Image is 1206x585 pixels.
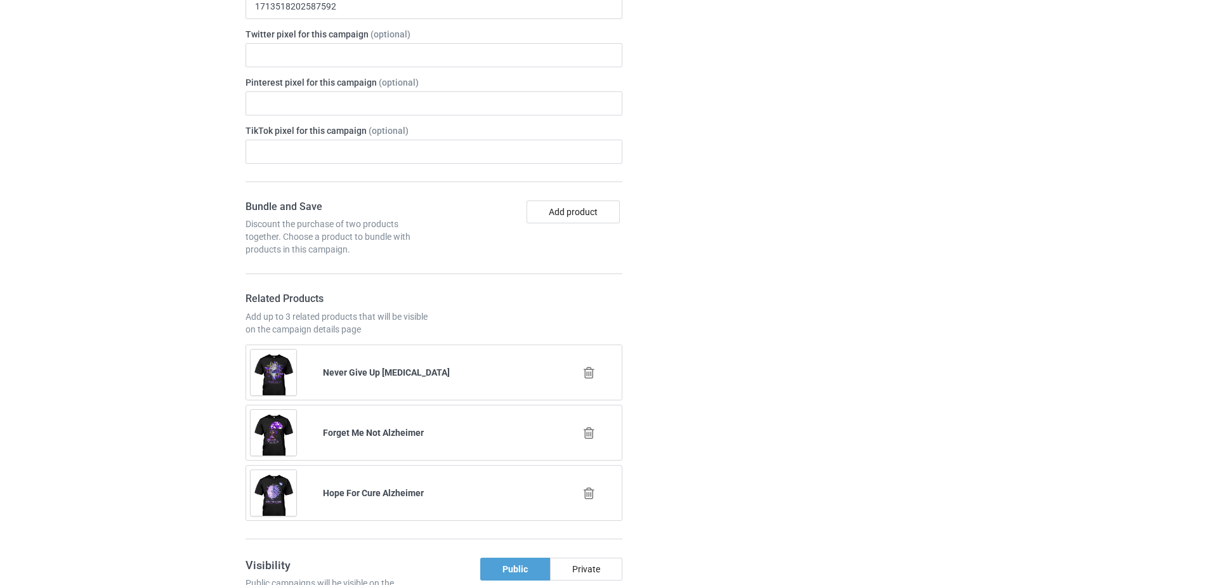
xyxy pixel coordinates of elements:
label: TikTok pixel for this campaign [246,124,622,137]
h4: Bundle and Save [246,200,429,214]
b: Hope For Cure Alzheimer [323,488,424,498]
div: Private [550,558,622,581]
label: Pinterest pixel for this campaign [246,76,622,89]
span: (optional) [370,29,410,39]
span: (optional) [369,126,409,136]
b: Never Give Up [MEDICAL_DATA] [323,367,450,378]
label: Twitter pixel for this campaign [246,28,622,41]
h3: Visibility [246,558,429,572]
div: Discount the purchase of two products together. Choose a product to bundle with products in this ... [246,218,429,256]
button: Add product [527,200,620,223]
div: Public [480,558,550,581]
h4: Related Products [246,292,429,306]
b: Forget Me Not Alzheimer [323,428,424,438]
span: (optional) [379,77,419,88]
div: Add up to 3 related products that will be visible on the campaign details page [246,310,429,336]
